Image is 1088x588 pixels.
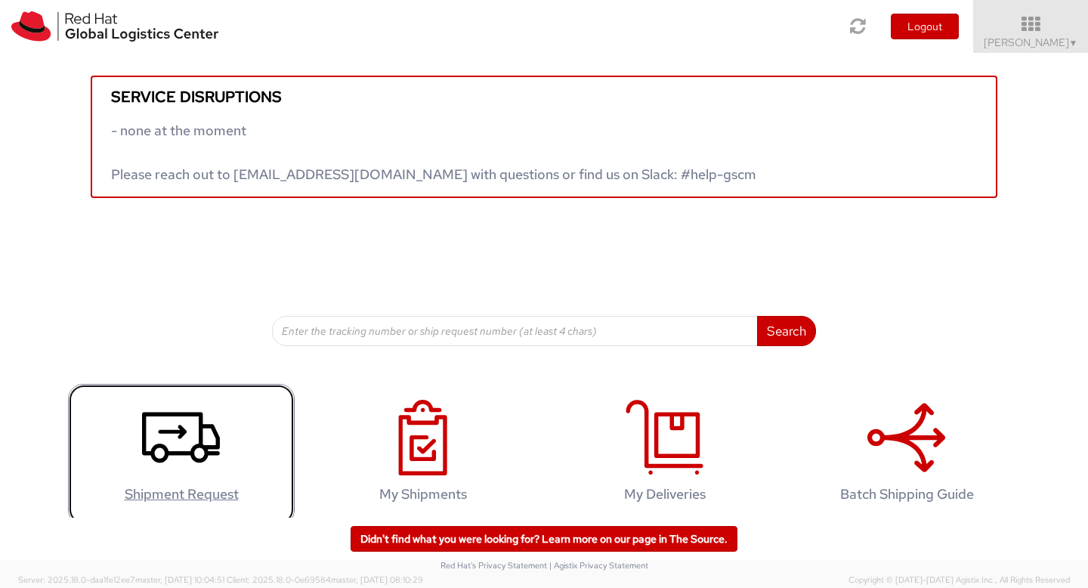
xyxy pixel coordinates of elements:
a: Didn't find what you were looking for? Learn more on our page in The Source. [351,526,737,552]
span: Copyright © [DATE]-[DATE] Agistix Inc., All Rights Reserved [848,574,1070,586]
a: Service disruptions - none at the moment Please reach out to [EMAIL_ADDRESS][DOMAIN_NAME] with qu... [91,76,997,198]
input: Enter the tracking number or ship request number (at least 4 chars) [272,316,758,346]
span: [PERSON_NAME] [984,36,1078,49]
span: master, [DATE] 10:04:51 [135,574,224,585]
span: master, [DATE] 08:10:29 [331,574,423,585]
h4: My Deliveries [567,487,762,502]
span: - none at the moment Please reach out to [EMAIL_ADDRESS][DOMAIN_NAME] with questions or find us o... [111,122,756,183]
a: My Deliveries [552,384,778,525]
a: My Shipments [310,384,536,525]
button: Search [757,316,816,346]
a: Batch Shipping Guide [793,384,1020,525]
h4: Batch Shipping Guide [809,487,1004,502]
h5: Service disruptions [111,88,977,105]
a: Shipment Request [68,384,295,525]
a: Red Hat's Privacy Statement [440,560,547,571]
a: | Agistix Privacy Statement [549,560,648,571]
span: Client: 2025.18.0-0e69584 [227,574,423,585]
span: Server: 2025.18.0-daa1fe12ee7 [18,574,224,585]
h4: Shipment Request [84,487,279,502]
img: rh-logistics-00dfa346123c4ec078e1.svg [11,11,218,42]
h4: My Shipments [326,487,521,502]
button: Logout [891,14,959,39]
span: ▼ [1069,37,1078,49]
